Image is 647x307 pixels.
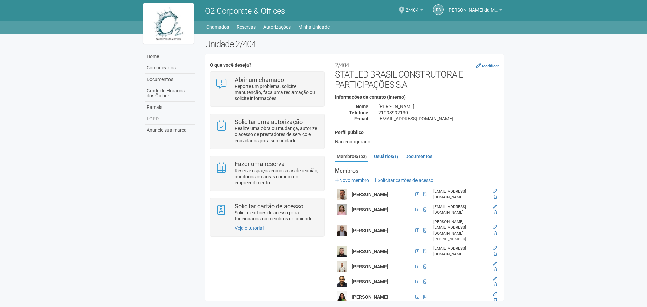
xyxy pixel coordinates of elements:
a: Novo membro [335,178,369,183]
h2: STATLED BRASIL CONSTRUTORA E PARTICIPAÇÕES S.A. [335,59,499,90]
a: Abrir um chamado Reporte um problema, solicite manutenção, faça uma reclamação ou solicite inform... [215,77,319,101]
h4: Informações de contato (interno) [335,95,499,100]
strong: Telefone [349,110,368,115]
strong: [PERSON_NAME] [352,279,388,284]
strong: [PERSON_NAME] [352,207,388,212]
strong: [PERSON_NAME] [352,264,388,269]
div: [EMAIL_ADDRESS][DOMAIN_NAME] [433,189,488,200]
a: Grade de Horários dos Ônibus [145,85,195,102]
span: Raul Barrozo da Motta Junior [447,1,498,13]
a: [PERSON_NAME] da Motta Junior [447,8,502,14]
strong: [PERSON_NAME] [352,192,388,197]
a: Editar membro [493,261,497,266]
p: Reserve espaços como salas de reunião, auditórios ou áreas comum do empreendimento. [235,167,319,186]
a: Excluir membro [494,195,497,199]
a: Excluir membro [494,210,497,215]
a: Documentos [404,151,434,161]
strong: E-mail [354,116,368,121]
img: user.png [337,291,347,302]
p: Reporte um problema, solicite manutenção, faça uma reclamação ou solicite informações. [235,83,319,101]
div: [EMAIL_ADDRESS][DOMAIN_NAME] [433,246,488,257]
a: Comunicados [145,62,195,74]
div: Não configurado [335,139,499,145]
a: Ramais [145,102,195,113]
a: Solicitar cartão de acesso Solicite cartões de acesso para funcionários ou membros da unidade. [215,203,319,222]
img: user.png [337,246,347,257]
a: Editar membro [493,225,497,230]
a: Excluir membro [494,297,497,302]
div: [PERSON_NAME][EMAIL_ADDRESS][DOMAIN_NAME] [433,219,488,236]
h2: Unidade 2/404 [205,39,504,49]
a: Editar membro [493,291,497,296]
a: 2/404 [406,8,423,14]
a: Usuários(1) [372,151,400,161]
small: (103) [357,154,367,159]
a: Minha Unidade [298,22,330,32]
div: [PERSON_NAME] [373,103,504,110]
strong: [PERSON_NAME] [352,294,388,300]
span: 2/404 [406,1,419,13]
a: Solicitar uma autorização Realize uma obra ou mudança, autorize o acesso de prestadores de serviç... [215,119,319,144]
div: [EMAIL_ADDRESS][DOMAIN_NAME] [373,116,504,122]
div: 21993992130 [373,110,504,116]
strong: Membros [335,168,499,174]
a: Membros(103) [335,151,368,162]
small: (1) [393,154,398,159]
small: 2/404 [335,62,349,69]
a: Autorizações [263,22,291,32]
a: Excluir membro [494,252,497,256]
img: user.png [337,204,347,215]
strong: Abrir um chamado [235,76,284,83]
a: Chamados [206,22,229,32]
img: user.png [337,276,347,287]
img: logo.jpg [143,3,194,44]
h4: Perfil público [335,130,499,135]
img: user.png [337,225,347,236]
a: Reservas [237,22,256,32]
a: Modificar [476,63,499,68]
a: Editar membro [493,204,497,209]
p: Realize uma obra ou mudança, autorize o acesso de prestadores de serviço e convidados para sua un... [235,125,319,144]
a: Home [145,51,195,62]
img: user.png [337,261,347,272]
div: [PHONE_NUMBER] [433,236,488,242]
a: Excluir membro [494,282,497,287]
a: Solicitar cartões de acesso [373,178,433,183]
strong: [PERSON_NAME] [352,228,388,233]
a: Fazer uma reserva Reserve espaços como salas de reunião, auditórios ou áreas comum do empreendime... [215,161,319,186]
div: [EMAIL_ADDRESS][DOMAIN_NAME] [433,204,488,215]
a: Editar membro [493,246,497,251]
a: Editar membro [493,276,497,281]
strong: Fazer uma reserva [235,160,285,167]
a: Anuncie sua marca [145,125,195,136]
span: O2 Corporate & Offices [205,6,285,16]
p: Solicite cartões de acesso para funcionários ou membros da unidade. [235,210,319,222]
a: Excluir membro [494,267,497,272]
a: Documentos [145,74,195,85]
a: Excluir membro [494,231,497,236]
h4: O que você deseja? [210,63,324,68]
strong: Nome [356,104,368,109]
strong: [PERSON_NAME] [352,249,388,254]
a: LGPD [145,113,195,125]
img: user.png [337,189,347,200]
a: Editar membro [493,189,497,194]
small: Modificar [482,64,499,68]
a: RB [433,4,444,15]
strong: Solicitar cartão de acesso [235,203,303,210]
a: Veja o tutorial [235,225,264,231]
strong: Solicitar uma autorização [235,118,303,125]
